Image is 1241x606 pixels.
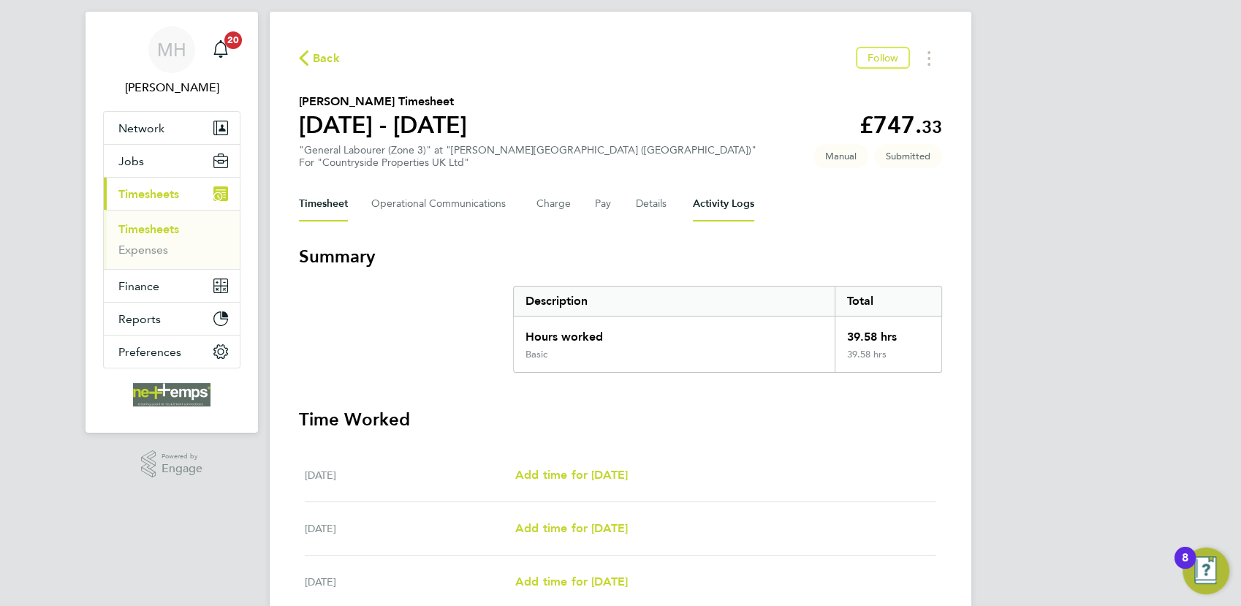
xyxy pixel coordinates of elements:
div: Basic [525,349,547,360]
h3: Time Worked [299,408,942,431]
span: Add time for [DATE] [515,468,628,482]
h3: Summary [299,245,942,268]
span: Reports [118,312,161,326]
button: Charge [536,186,572,221]
a: Add time for [DATE] [515,573,628,591]
div: 39.58 hrs [835,317,941,349]
a: Powered byEngage [141,450,203,478]
button: Activity Logs [693,186,754,221]
span: 20 [224,31,242,49]
span: Preferences [118,345,181,359]
div: [DATE] [305,573,515,591]
span: Add time for [DATE] [515,521,628,535]
h2: [PERSON_NAME] Timesheet [299,93,467,110]
span: Jobs [118,154,144,168]
div: [DATE] [305,520,515,537]
img: net-temps-logo-retina.png [133,383,210,406]
button: Timesheets Menu [916,47,942,69]
div: [DATE] [305,466,515,484]
span: Timesheets [118,187,179,201]
div: Timesheets [104,210,240,269]
button: Network [104,112,240,144]
span: Engage [162,463,202,475]
span: Follow [868,51,898,64]
a: Expenses [118,243,168,257]
a: Add time for [DATE] [515,520,628,537]
button: Timesheets [104,178,240,210]
button: Operational Communications [371,186,513,221]
div: Description [514,287,835,316]
div: "General Labourer (Zone 3)" at "[PERSON_NAME][GEOGRAPHIC_DATA] ([GEOGRAPHIC_DATA])" [299,144,756,169]
button: Finance [104,270,240,302]
a: MH[PERSON_NAME] [103,26,240,96]
button: Reports [104,303,240,335]
button: Follow [856,47,910,69]
button: Pay [595,186,612,221]
a: 20 [206,26,235,73]
div: 8 [1182,558,1188,577]
span: 33 [922,116,942,137]
button: Timesheet [299,186,348,221]
div: Total [835,287,941,316]
button: Back [299,49,340,67]
span: MH [157,40,186,59]
span: Michael Hallam [103,79,240,96]
button: Details [636,186,669,221]
span: This timesheet was manually created. [813,144,868,168]
div: Hours worked [514,317,835,349]
button: Jobs [104,145,240,177]
button: Preferences [104,336,240,368]
nav: Main navigation [86,12,258,433]
button: Open Resource Center, 8 new notifications [1183,548,1229,594]
div: For "Countryside Properties UK Ltd" [299,156,756,169]
span: Network [118,121,164,135]
span: Back [313,50,340,67]
a: Add time for [DATE] [515,466,628,484]
span: Finance [118,279,159,293]
div: Summary [513,286,942,373]
span: This timesheet is Submitted. [874,144,942,168]
div: 39.58 hrs [835,349,941,372]
span: Powered by [162,450,202,463]
app-decimal: £747. [859,111,942,139]
a: Go to home page [103,383,240,406]
a: Timesheets [118,222,179,236]
h1: [DATE] - [DATE] [299,110,467,140]
span: Add time for [DATE] [515,575,628,588]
